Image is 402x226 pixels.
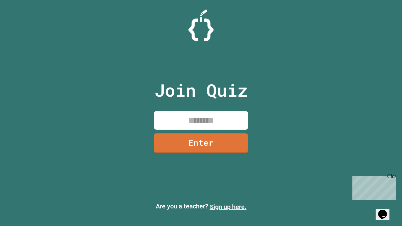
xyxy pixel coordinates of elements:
p: Join Quiz [155,77,248,103]
div: Chat with us now!Close [3,3,43,40]
iframe: chat widget [376,201,396,220]
p: Are you a teacher? [5,202,397,212]
a: Sign up here. [210,203,247,211]
iframe: chat widget [350,174,396,200]
img: Logo.svg [188,9,214,41]
a: Enter [154,133,248,153]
